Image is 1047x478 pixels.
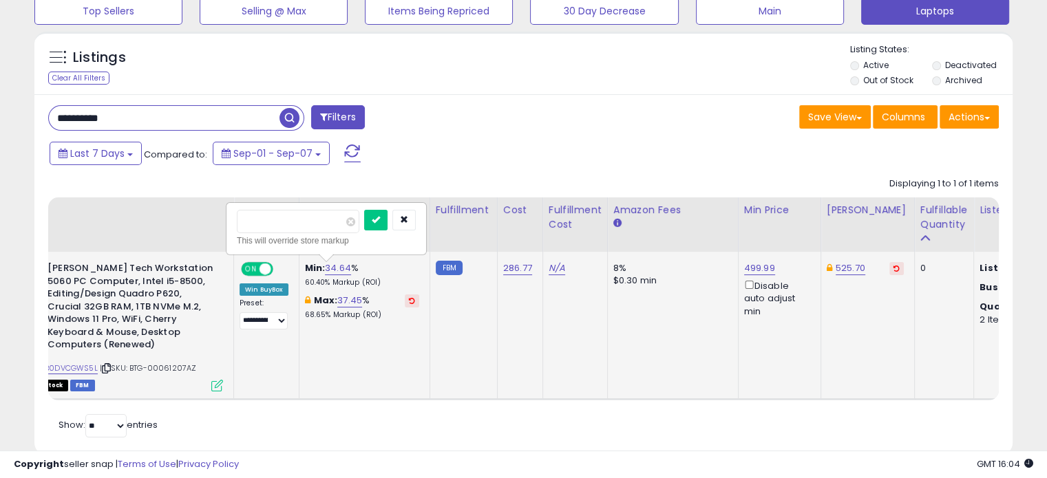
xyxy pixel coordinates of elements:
[613,203,732,217] div: Amazon Fees
[271,263,293,275] span: OFF
[305,294,419,320] div: %
[14,457,64,470] strong: Copyright
[305,261,326,274] b: Min:
[873,105,938,129] button: Columns
[59,418,158,431] span: Show: entries
[850,43,1013,56] p: Listing States:
[613,262,728,274] div: 8%
[178,457,239,470] a: Privacy Policy
[744,261,775,275] a: 499.99
[436,261,463,275] small: FBM
[944,59,996,71] label: Deactivated
[299,197,430,252] th: The percentage added to the cost of goods (COGS) that forms the calculator for Min & Max prices.
[436,203,491,217] div: Fulfillment
[144,148,207,161] span: Compared to:
[549,261,565,275] a: N/A
[237,234,416,248] div: This will override store markup
[314,294,338,307] b: Max:
[409,297,415,304] i: Revert to store-level Max Markup
[311,105,365,129] button: Filters
[242,263,260,275] span: ON
[863,59,889,71] label: Active
[827,203,909,217] div: [PERSON_NAME]
[305,310,419,320] p: 68.65% Markup (ROI)
[118,457,176,470] a: Terms of Use
[503,261,532,275] a: 286.77
[50,142,142,165] button: Last 7 Days
[836,261,865,275] a: 525.70
[213,142,330,165] button: Sep-01 - Sep-07
[744,203,815,217] div: Min Price
[863,74,913,86] label: Out of Stock
[100,362,197,373] span: | SKU: BTG-00061207AZ
[980,261,1042,274] b: Listed Price:
[47,262,215,355] b: [PERSON_NAME] Tech Workstation 5060 PC Computer, Intel i5-8500, Editing/Design Quadro P620, Cruci...
[305,296,310,305] i: This overrides the store level max markup for this listing
[889,177,999,191] div: Displaying 1 to 1 of 1 items
[893,265,900,272] i: Revert to store-level Dynamic Max Price
[73,48,126,67] h5: Listings
[920,262,963,274] div: 0
[14,458,239,471] div: seller snap | |
[325,261,351,275] a: 34.64
[70,146,125,160] span: Last 7 Days
[613,274,728,287] div: $0.30 min
[882,110,925,124] span: Columns
[13,203,228,217] div: Title
[744,278,810,318] div: Disable auto adjust min
[305,278,419,287] p: 60.40% Markup (ROI)
[70,380,95,391] span: FBM
[503,203,537,217] div: Cost
[233,146,313,160] span: Sep-01 - Sep-07
[827,263,832,272] i: This overrides the store level Dynamic Max Price for this listing
[240,283,288,296] div: Win BuyBox
[337,294,362,307] a: 37.45
[977,457,1033,470] span: 2025-09-15 16:04 GMT
[45,362,98,374] a: B0DVCGWS5L
[549,203,602,232] div: Fulfillment Cost
[48,72,109,85] div: Clear All Filters
[305,262,419,287] div: %
[940,105,999,129] button: Actions
[240,298,288,329] div: Preset:
[613,217,622,230] small: Amazon Fees.
[799,105,871,129] button: Save View
[944,74,982,86] label: Archived
[920,203,968,232] div: Fulfillable Quantity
